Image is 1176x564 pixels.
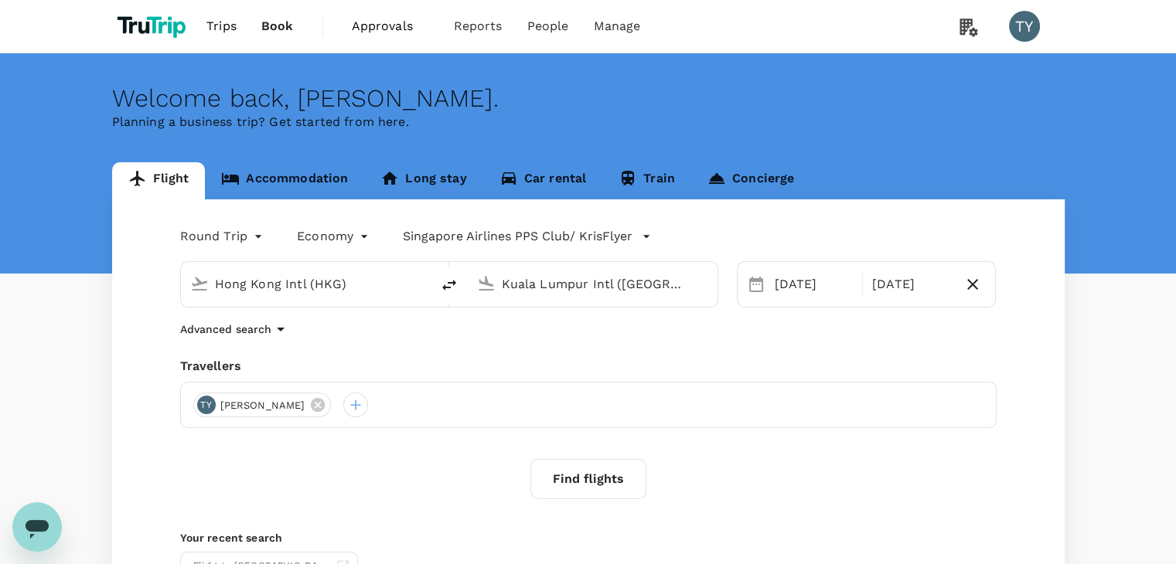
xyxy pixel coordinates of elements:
a: Car rental [483,162,603,199]
a: Long stay [364,162,482,199]
button: Open [420,282,423,285]
a: Concierge [691,162,810,199]
div: [DATE] [866,269,956,300]
div: TY [197,396,216,414]
p: Singapore Airlines PPS Club/ KrisFlyer [403,227,632,246]
div: [DATE] [769,269,859,300]
img: TruTrip logo [112,9,195,43]
div: Welcome back , [PERSON_NAME] . [112,84,1065,113]
div: Economy [297,224,372,249]
span: Manage [593,17,640,36]
a: Accommodation [205,162,364,199]
a: Train [602,162,691,199]
button: Singapore Airlines PPS Club/ KrisFlyer [403,227,651,246]
p: Advanced search [180,321,271,337]
button: Find flights [530,459,646,499]
div: Travellers [180,357,997,375]
p: Your recent search [180,530,997,545]
a: Flight [112,162,206,199]
span: People [527,17,569,36]
button: Open [707,282,710,285]
span: Book [261,17,294,36]
div: TY [1009,11,1040,42]
div: TY[PERSON_NAME] [193,392,332,417]
span: Approvals [352,17,429,36]
span: Trips [206,17,237,36]
p: Planning a business trip? Get started from here. [112,113,1065,131]
span: Reports [454,17,503,36]
input: Going to [502,272,685,296]
iframe: Button to launch messaging window [12,502,62,552]
input: Depart from [215,272,398,296]
button: Advanced search [180,320,290,338]
button: delete [431,267,468,304]
span: [PERSON_NAME] [211,398,315,413]
div: Round Trip [180,224,267,249]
